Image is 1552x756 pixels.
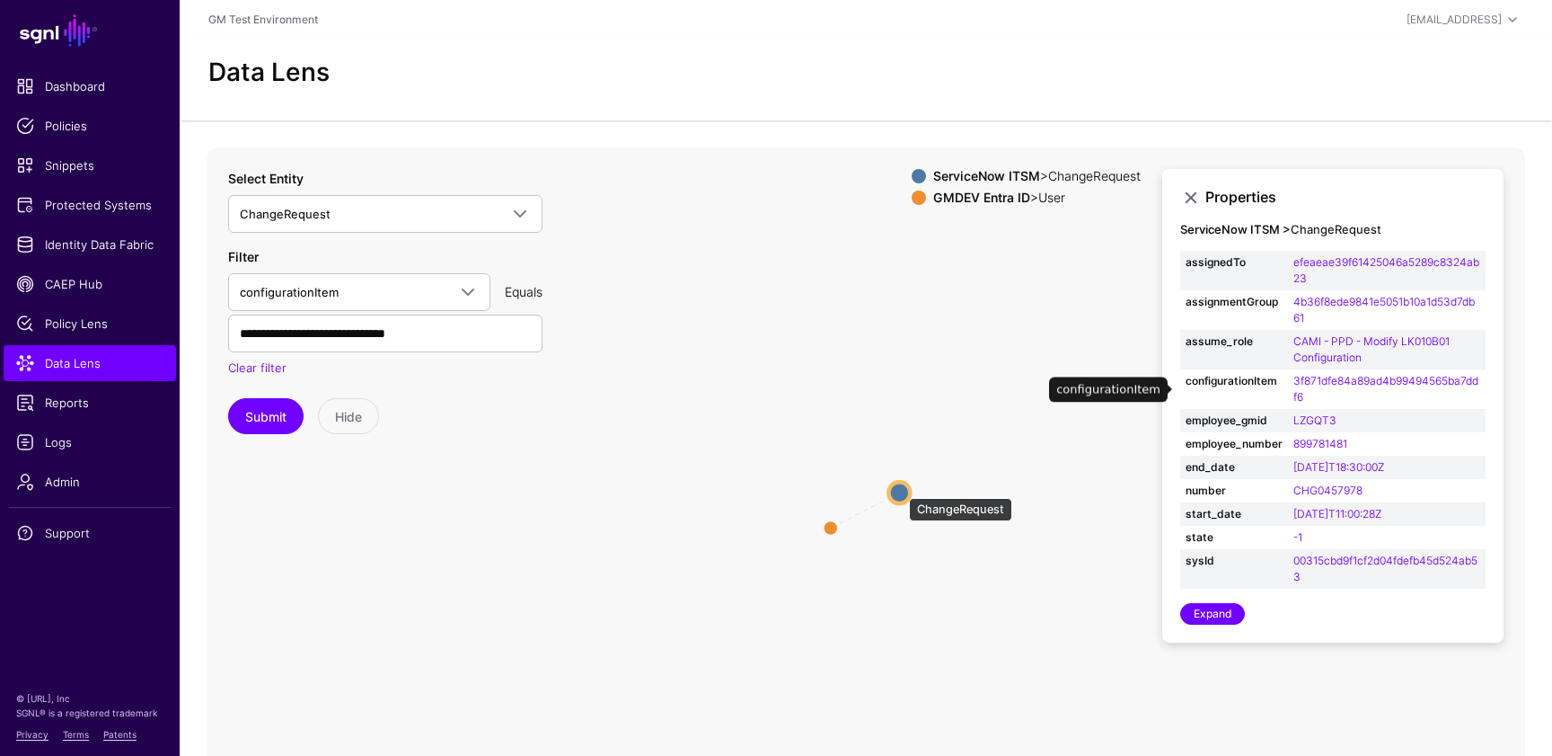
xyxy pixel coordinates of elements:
strong: sysId [1186,553,1283,569]
h2: Data Lens [208,58,330,88]
div: Equals [498,282,550,301]
a: Policy Lens [4,306,176,342]
span: ChangeRequest [240,207,331,221]
a: CAMI - PPD - Modify LK010B01 Configuration [1293,334,1450,364]
span: Policy Lens [16,315,163,333]
span: CAEP Hub [16,275,163,293]
span: Identity Data Fabric [16,236,163,253]
a: Privacy [16,729,48,740]
a: Admin [4,464,176,500]
a: SGNL [11,11,169,50]
span: Dashboard [16,77,163,95]
a: GM Test Environment [208,13,318,26]
a: 00315cbd9f1cf2d04fdefb45d524ab53 [1293,554,1477,583]
strong: assume_role [1186,334,1283,350]
a: CHG0457978 [1293,484,1362,497]
span: Admin [16,473,163,491]
button: Submit [228,398,304,434]
strong: configurationItem [1186,373,1283,389]
a: [DATE]T11:00:28Z [1293,507,1381,520]
span: Reports [16,394,163,412]
a: Reports [4,385,176,421]
a: Clear filter [228,360,287,375]
a: Protected Systems [4,187,176,223]
h3: Properties [1205,189,1486,206]
h4: ChangeRequest [1180,223,1486,237]
strong: employee_number [1186,436,1283,452]
div: > ChangeRequest [930,169,1144,183]
a: Terms [63,729,89,740]
a: Logs [4,424,176,460]
a: Expand [1180,603,1245,625]
strong: GMDEV Entra ID [933,190,1030,205]
span: Logs [16,433,163,451]
label: Select Entity [228,169,304,188]
p: © [URL], Inc [16,691,163,706]
strong: state [1186,529,1283,546]
span: Policies [16,117,163,135]
span: Snippets [16,156,163,174]
span: Protected Systems [16,196,163,214]
a: -1 [1293,530,1302,544]
a: Dashboard [4,68,176,104]
a: Snippets [4,147,176,183]
a: Data Lens [4,345,176,381]
div: configurationItem [1049,378,1168,403]
a: Patents [103,729,137,740]
strong: start_date [1186,506,1283,522]
a: CAEP Hub [4,266,176,302]
div: [EMAIL_ADDRESS] [1406,12,1502,28]
a: 4b36f8ede9841e5051b10a1d53d7db61 [1293,295,1475,325]
strong: assignedTo [1186,254,1283,271]
strong: ServiceNow ITSM > [1180,222,1291,236]
strong: assignmentGroup [1186,294,1283,310]
button: Hide [318,398,379,434]
strong: employee_gmid [1186,413,1283,429]
a: LZGQT3 [1293,414,1336,427]
a: Identity Data Fabric [4,227,176,262]
a: [DATE]T18:30:00Z [1293,460,1384,474]
a: 3f871dfe84a89ad4b99494565ba7ddf6 [1293,374,1478,404]
span: Support [16,524,163,542]
a: efeaeae39f61425046a5289c8324ab23 [1293,255,1479,285]
span: configurationItem [240,285,339,299]
span: Data Lens [16,354,163,372]
strong: end_date [1186,459,1283,476]
label: Filter [228,247,259,266]
a: 899781481 [1293,437,1347,450]
strong: number [1186,483,1283,499]
div: > User [930,191,1144,205]
a: Policies [4,108,176,144]
strong: ServiceNow ITSM [933,168,1040,183]
p: SGNL® is a registered trademark [16,706,163,720]
div: ChangeRequest [909,498,1012,521]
